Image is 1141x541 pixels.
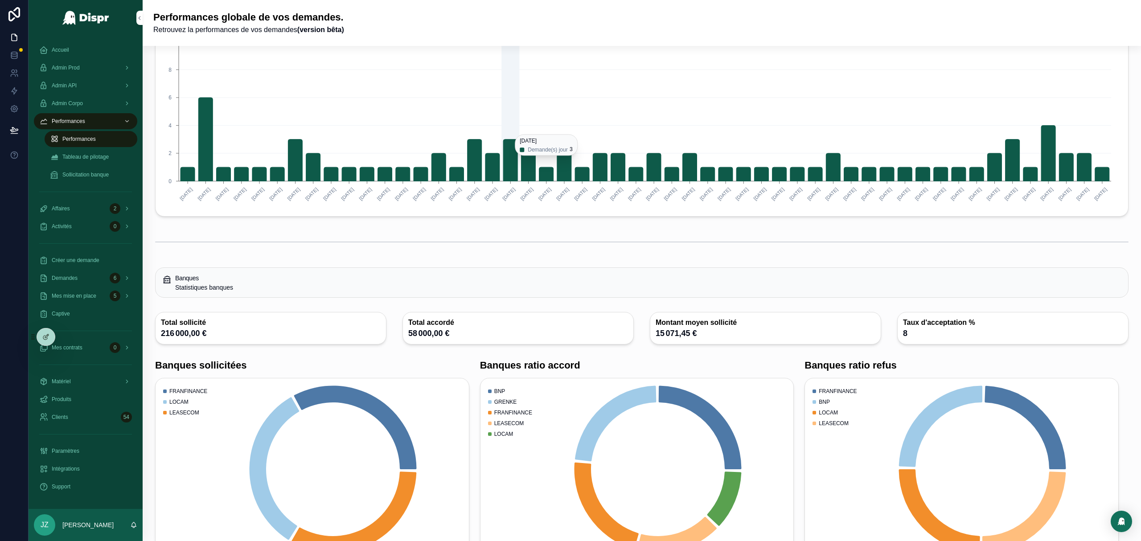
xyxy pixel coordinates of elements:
text: [DATE] [842,187,857,201]
a: Clients54 [34,409,137,425]
span: Sollicitation banque [62,171,109,178]
img: App logo [62,11,110,25]
a: Performances [45,131,137,147]
text: [DATE] [950,187,965,201]
a: Demandes6 [34,270,137,286]
text: [DATE] [197,187,211,201]
span: Intégrations [52,465,80,472]
a: Activités0 [34,218,137,234]
text: [DATE] [555,187,570,201]
text: [DATE] [1003,187,1018,201]
a: Captive [34,306,137,322]
span: Mes mise en place [52,292,96,299]
div: Statistiques banques [175,283,1121,292]
span: Paramètres [52,447,79,455]
tspan: 8 [168,67,172,73]
text: [DATE] [286,187,301,201]
span: Clients [52,414,68,421]
span: Performances [52,118,85,125]
div: 58 000,00 € [408,328,450,339]
a: Créer une demande [34,252,137,268]
tspan: 4 [168,123,172,129]
span: LOCAM [169,398,189,406]
h1: Banques sollicitées [155,359,246,373]
a: Mes mise en place5 [34,288,137,304]
text: [DATE] [591,187,606,201]
a: Sollicitation banque [45,167,137,183]
span: Retrouvez la performances de vos demandes [153,25,344,35]
a: Paramètres [34,443,137,459]
text: [DATE] [573,187,588,201]
text: [DATE] [932,187,947,201]
text: [DATE] [968,187,982,201]
text: [DATE] [466,187,480,201]
span: Affaires [52,205,70,212]
h3: Total accordé [408,318,628,328]
text: [DATE] [250,187,265,201]
span: LEASECOM [494,420,524,427]
tspan: 2 [168,151,172,157]
text: [DATE] [770,187,785,201]
a: Tableau de pilotage [45,149,137,165]
div: 216 000,00 € [161,328,207,339]
text: [DATE] [914,187,928,201]
text: [DATE] [447,187,462,201]
text: [DATE] [376,187,390,201]
a: Accueil [34,42,137,58]
text: [DATE] [645,187,660,201]
a: Admin API [34,78,137,94]
text: [DATE] [358,187,373,201]
strong: (version bêta) [297,26,344,33]
text: [DATE] [214,187,229,201]
div: 6 [110,273,120,283]
div: 2 [110,203,120,214]
text: [DATE] [985,187,1000,201]
tspan: 10 [166,41,172,47]
text: [DATE] [788,187,803,201]
span: Admin Corpo [52,100,83,107]
text: [DATE] [1039,187,1054,201]
text: [DATE] [663,187,677,201]
div: 8 [903,328,907,339]
h1: Performances globale de vos demandes. [153,11,344,25]
h3: Total sollicité [161,318,381,328]
text: [DATE] [806,187,821,201]
text: [DATE] [519,187,534,201]
h1: Banques ratio accord [480,359,580,373]
a: Affaires2 [34,201,137,217]
text: [DATE] [735,187,749,201]
a: Support [34,479,137,495]
span: LEASECOM [169,409,199,416]
div: 54 [121,412,132,422]
span: Demandes [52,275,78,282]
h3: Taux d'acceptation % [903,318,1123,328]
span: BNP [494,388,505,395]
span: FRANFINANCE [494,409,532,416]
span: Captive [52,310,70,317]
span: LOCAM [819,409,838,416]
text: [DATE] [860,187,875,201]
p: [PERSON_NAME] [62,521,114,529]
text: [DATE] [537,187,552,201]
a: Performances [34,113,137,129]
a: Admin Prod [34,60,137,76]
span: Matériel [52,378,71,385]
text: [DATE] [484,187,498,201]
a: Admin Corpo [34,95,137,111]
span: JZ [41,520,49,530]
text: [DATE] [322,187,337,201]
span: Produits [52,396,71,403]
span: Performances [62,135,96,143]
text: [DATE] [717,187,731,201]
span: Créer une demande [52,257,99,264]
a: Produits [34,391,137,407]
span: Mes contrats [52,344,82,351]
div: scrollable content [29,36,143,506]
text: [DATE] [1093,187,1108,201]
text: [DATE] [501,187,516,201]
text: [DATE] [824,187,839,201]
span: Admin API [52,82,77,89]
text: [DATE] [412,187,427,201]
tspan: 0 [168,178,172,184]
span: Accueil [52,46,69,53]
